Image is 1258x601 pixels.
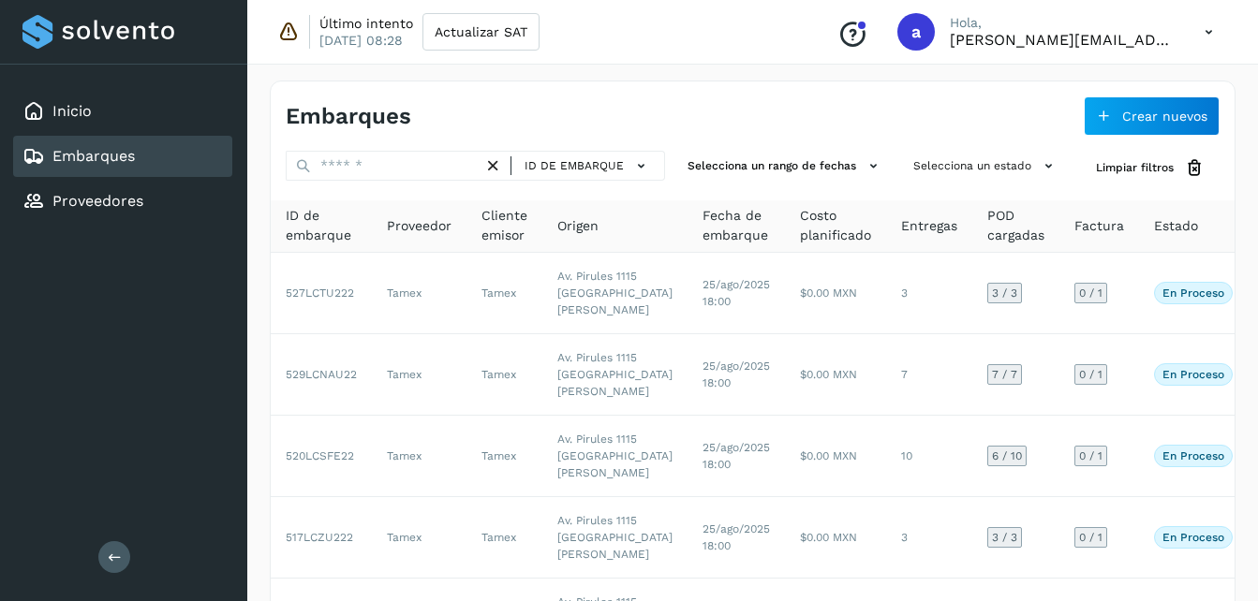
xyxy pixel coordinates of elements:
[1162,449,1224,462] p: En proceso
[466,334,542,416] td: Tamex
[319,15,413,32] p: Último intento
[319,32,403,49] p: [DATE] 08:28
[542,416,688,497] td: Av. Pirules 1115 [GEOGRAPHIC_DATA][PERSON_NAME]
[1154,216,1198,236] span: Estado
[1162,531,1224,544] p: En proceso
[1084,96,1220,136] button: Crear nuevos
[886,497,972,579] td: 3
[906,151,1066,182] button: Selecciona un estado
[992,287,1017,299] span: 3 / 3
[785,334,886,416] td: $0.00 MXN
[372,253,466,334] td: Tamex
[372,416,466,497] td: Tamex
[703,522,770,552] span: 25/ago/2025 18:00
[557,216,599,236] span: Origen
[992,450,1022,462] span: 6 / 10
[785,497,886,579] td: $0.00 MXN
[52,102,92,120] a: Inicio
[435,25,527,38] span: Actualizar SAT
[886,416,972,497] td: 10
[1079,369,1103,380] span: 0 / 1
[703,206,770,245] span: Fecha de embarque
[13,91,232,132] div: Inicio
[387,216,451,236] span: Proveedor
[542,253,688,334] td: Av. Pirules 1115 [GEOGRAPHIC_DATA][PERSON_NAME]
[992,532,1017,543] span: 3 / 3
[785,253,886,334] td: $0.00 MXN
[286,449,354,462] span: 520LCSFE22
[1081,151,1220,185] button: Limpiar filtros
[950,15,1175,31] p: Hola,
[286,368,357,381] span: 529LCNAU22
[542,497,688,579] td: Av. Pirules 1115 [GEOGRAPHIC_DATA][PERSON_NAME]
[525,157,624,174] span: ID de embarque
[481,206,527,245] span: Cliente emisor
[52,147,135,165] a: Embarques
[1162,286,1224,300] p: En proceso
[992,369,1017,380] span: 7 / 7
[13,181,232,222] div: Proveedores
[372,334,466,416] td: Tamex
[466,416,542,497] td: Tamex
[466,497,542,579] td: Tamex
[703,278,770,308] span: 25/ago/2025 18:00
[542,334,688,416] td: Av. Pirules 1115 [GEOGRAPHIC_DATA][PERSON_NAME]
[1096,159,1174,176] span: Limpiar filtros
[703,441,770,471] span: 25/ago/2025 18:00
[886,253,972,334] td: 3
[703,359,770,389] span: 25/ago/2025 18:00
[286,206,357,245] span: ID de embarque
[1079,287,1103,299] span: 0 / 1
[466,253,542,334] td: Tamex
[372,497,466,579] td: Tamex
[1079,450,1103,462] span: 0 / 1
[680,151,891,182] button: Selecciona un rango de fechas
[422,13,540,51] button: Actualizar SAT
[785,416,886,497] td: $0.00 MXN
[286,103,411,130] h4: Embarques
[1079,532,1103,543] span: 0 / 1
[987,206,1044,245] span: POD cargadas
[1162,368,1224,381] p: En proceso
[1074,216,1124,236] span: Factura
[519,153,657,180] button: ID de embarque
[13,136,232,177] div: Embarques
[286,286,354,300] span: 527LCTU222
[52,192,143,210] a: Proveedores
[286,531,353,544] span: 517LCZU222
[800,206,871,245] span: Costo planificado
[1122,110,1207,123] span: Crear nuevos
[901,216,957,236] span: Entregas
[886,334,972,416] td: 7
[950,31,1175,49] p: abigail.parra@tamex.mx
